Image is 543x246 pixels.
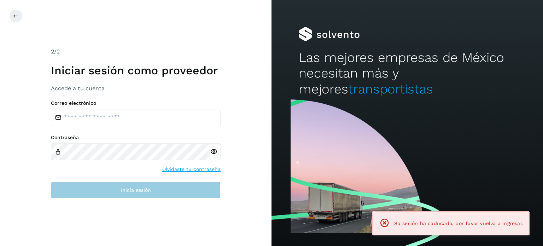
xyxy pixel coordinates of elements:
[51,100,221,106] label: Correo electrónico
[162,166,221,173] a: Olvidaste tu contraseña
[51,182,221,199] button: Inicia sesión
[51,48,54,55] span: 2
[51,47,221,56] div: /2
[51,64,221,77] h1: Iniciar sesión como proveedor
[348,81,433,97] span: transportistas
[51,135,221,141] label: Contraseña
[121,188,151,193] span: Inicia sesión
[51,85,221,92] h3: Accede a tu cuenta
[299,50,516,97] h2: Las mejores empresas de México necesitan más y mejores
[394,221,524,226] span: Su sesión ha caducado, por favor vuelva a ingresar.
